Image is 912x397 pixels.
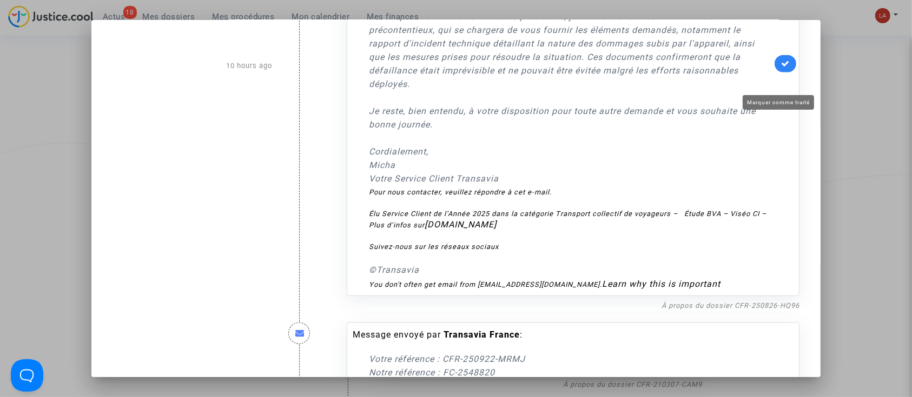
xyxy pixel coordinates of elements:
a: À propos du dossier CFR-250826-HQ96 [662,301,799,309]
b: Transavia France [444,329,520,340]
div: Élu Service Client de l’Année 2025 dans la catégorie Transport collectif de voyageurs – Étude BVA... [369,208,772,231]
a: Learn why this is important [602,279,721,289]
div: Suivez-nous sur les réseaux sociaux [369,231,772,252]
a: [DOMAIN_NAME] [425,219,497,230]
div: Pour nous contacter, veuillez répondre à cet e-mail. [369,187,772,198]
iframe: Help Scout Beacon - Open [11,359,43,392]
div: You don't often get email from [EMAIL_ADDRESS][DOMAIN_NAME]. [369,279,772,290]
p: © [369,263,772,277]
a: Transavia [376,265,419,275]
